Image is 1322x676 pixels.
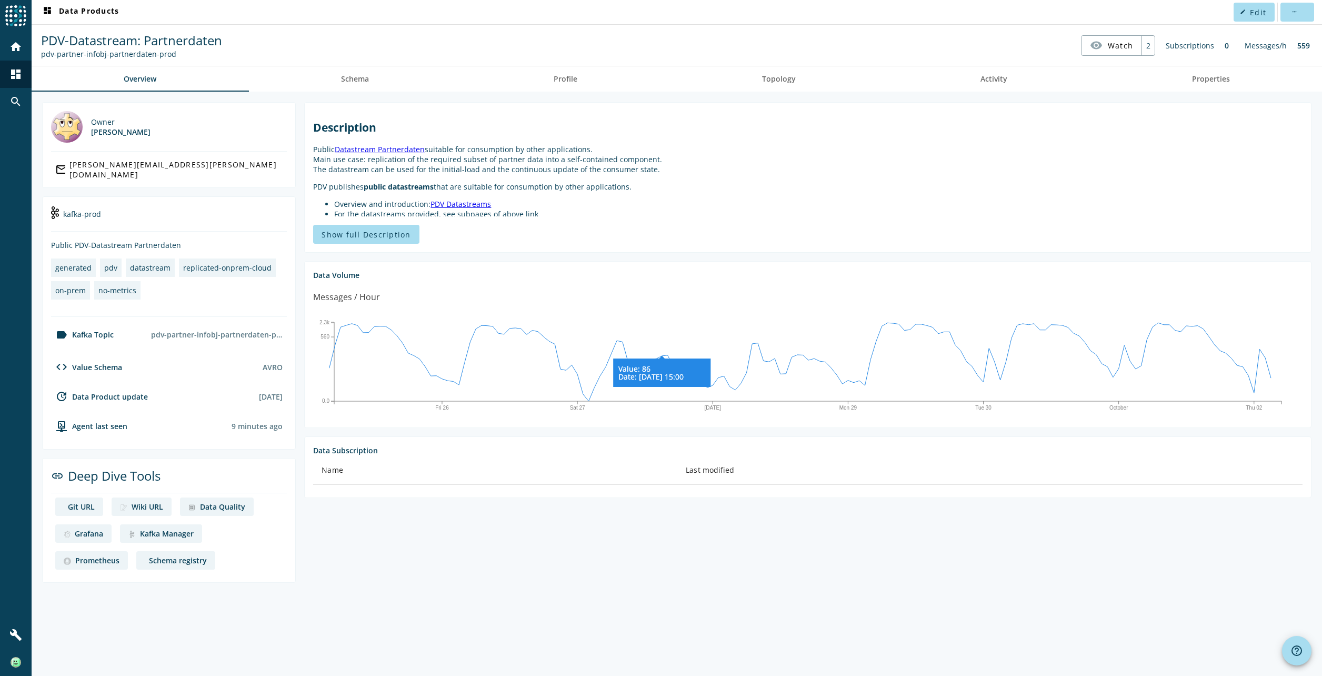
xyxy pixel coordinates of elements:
[1239,35,1292,56] div: Messages/h
[51,470,64,482] mat-icon: link
[554,75,577,83] span: Profile
[313,270,1303,280] div: Data Volume
[41,6,54,18] mat-icon: dashboard
[128,531,136,538] img: deep dive image
[1192,75,1230,83] span: Properties
[1246,405,1263,411] text: Thu 02
[976,405,992,411] text: Tue 30
[91,117,151,127] div: Owner
[1250,7,1266,17] span: Edit
[436,405,449,411] text: Fri 26
[322,230,410,240] span: Show full Description
[120,524,202,543] a: deep dive imageKafka Manager
[91,127,151,137] div: [PERSON_NAME]
[51,467,287,493] div: Deep Dive Tools
[9,629,22,641] mat-icon: build
[313,120,1303,135] h2: Description
[11,657,21,668] img: 8ef6eae738893911f7e6419249ab375e
[41,6,119,18] span: Data Products
[839,405,857,411] text: Mon 29
[200,502,245,512] div: Data Quality
[364,182,434,192] strong: public datastreams
[51,240,287,250] div: Public PDV-Datastream Partnerdaten
[334,209,1303,219] li: For the datastreams provided, see subpages of above link
[75,555,119,565] div: Prometheus
[51,205,287,232] div: kafka-prod
[51,329,114,341] div: Kafka Topic
[313,455,677,485] th: Name
[104,263,117,273] div: pdv
[335,144,425,154] a: Datastream Partnerdaten
[124,75,156,83] span: Overview
[149,555,207,565] div: Schema registry
[313,182,1303,192] p: PDV publishes that are suitable for consumption by other applications.
[64,558,71,565] img: deep dive image
[9,68,22,81] mat-icon: dashboard
[41,49,222,59] div: Kafka Topic: pdv-partner-infobj-partnerdaten-prod
[1160,35,1219,56] div: Subscriptions
[319,320,330,325] text: 2.3k
[41,32,222,49] span: PDV-Datastream: Partnerdaten
[188,504,196,511] img: deep dive image
[313,291,380,304] div: Messages / Hour
[55,498,103,516] a: deep dive imageGit URL
[1290,644,1303,657] mat-icon: help_outline
[313,445,1303,455] div: Data Subscription
[55,390,68,403] mat-icon: update
[51,160,287,179] a: [PERSON_NAME][EMAIL_ADDRESS][PERSON_NAME][DOMAIN_NAME]
[51,111,83,143] img: Bernhard Krenger
[5,5,26,26] img: spoud-logo.svg
[570,405,585,411] text: Sat 27
[619,364,651,374] tspan: Value: 86
[37,3,123,22] button: Data Products
[9,41,22,53] mat-icon: home
[1292,35,1315,56] div: 559
[1109,405,1128,411] text: October
[51,361,122,373] div: Value Schema
[1108,36,1133,55] span: Watch
[263,362,283,372] div: AVRO
[430,199,491,209] a: PDV Datastreams
[313,144,1303,174] p: Public suitable for consumption by other applications. Main use case: replication of the required...
[619,372,684,382] tspan: Date: [DATE] 15:00
[1090,39,1103,52] mat-icon: visibility
[64,531,71,538] img: deep dive image
[334,199,1303,209] li: Overview and introduction:
[259,392,283,402] div: [DATE]
[1141,36,1155,55] div: 2
[140,529,194,539] div: Kafka Manager
[313,225,419,244] button: Show full Description
[341,75,369,83] span: Schema
[183,263,272,273] div: replicated-onprem-cloud
[98,285,136,295] div: no-metrics
[132,502,163,512] div: Wiki URL
[232,421,283,431] div: Agents typically reports every 15min to 1h
[68,502,95,512] div: Git URL
[136,551,215,570] a: deep dive imageSchema registry
[180,498,254,516] a: deep dive imageData Quality
[147,325,287,344] div: pdv-partner-infobj-partnerdaten-prod
[1291,9,1297,15] mat-icon: more_horiz
[55,329,68,341] mat-icon: label
[55,551,128,570] a: deep dive imagePrometheus
[980,75,1007,83] span: Activity
[1240,9,1246,15] mat-icon: edit
[55,263,92,273] div: generated
[55,163,65,176] mat-icon: mail_outline
[130,263,171,273] div: datastream
[1081,36,1141,55] button: Watch
[1219,35,1234,56] div: 0
[112,498,172,516] a: deep dive imageWiki URL
[69,160,283,180] div: [PERSON_NAME][EMAIL_ADDRESS][PERSON_NAME][DOMAIN_NAME]
[322,398,329,404] text: 0.0
[55,285,86,295] div: on-prem
[75,529,103,539] div: Grafana
[321,334,330,340] text: 560
[677,455,1303,485] th: Last modified
[55,361,68,373] mat-icon: code
[120,504,127,511] img: deep dive image
[9,95,22,108] mat-icon: search
[705,405,722,411] text: [DATE]
[55,524,112,543] a: deep dive imageGrafana
[51,206,59,219] img: kafka-prod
